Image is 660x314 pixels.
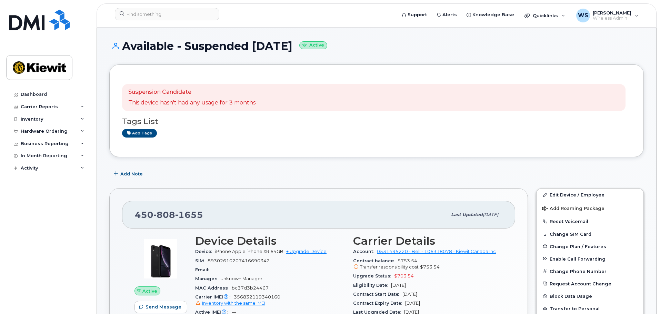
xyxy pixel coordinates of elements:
span: Device [195,249,215,254]
span: Carrier IMEI [195,294,234,300]
a: Inventory with the same IMEI [195,301,265,306]
span: Enable Call Forwarding [550,256,606,261]
button: Change SIM Card [537,228,643,240]
button: Add Note [109,168,149,180]
span: [DATE] [391,283,406,288]
span: MAC Address [195,285,232,291]
h3: Carrier Details [353,235,503,247]
span: Add Note [120,171,143,177]
span: Send Message [146,304,181,310]
span: Contract balance [353,258,398,263]
span: Eligibility Date [353,283,391,288]
button: Enable Call Forwarding [537,253,643,265]
a: Add tags [122,129,157,138]
span: Active [142,288,157,294]
a: 0531495220 - Bell - 106318078 - Kiewit Canada Inc [377,249,496,254]
span: $703.54 [394,273,414,278]
span: [DATE] [402,292,417,297]
button: Send Message [134,301,187,313]
span: Contract Expiry Date [353,301,405,306]
button: Change Phone Number [537,265,643,277]
small: Active [299,41,327,49]
p: Suspension Candidate [128,88,256,96]
h1: Available - Suspended [DATE] [109,40,644,52]
a: + Upgrade Device [286,249,327,254]
span: Change Plan / Features [550,244,606,249]
button: Add Roaming Package [537,201,643,215]
span: Contract Start Date [353,292,402,297]
a: Edit Device / Employee [537,189,643,201]
span: 89302610207416690342 [208,258,270,263]
span: SIM [195,258,208,263]
span: Email [195,267,212,272]
span: 808 [153,210,175,220]
span: 1655 [175,210,203,220]
span: — [212,267,217,272]
span: Transfer responsibility cost [360,264,419,270]
h3: Device Details [195,235,345,247]
span: Upgrade Status [353,273,394,278]
h3: Tags List [122,117,631,126]
button: Block Data Usage [537,290,643,302]
span: Add Roaming Package [542,206,604,212]
span: Unknown Manager [220,276,262,281]
button: Change Plan / Features [537,240,643,253]
iframe: Messenger Launcher [630,284,655,309]
button: Request Account Change [537,277,643,290]
span: Account [353,249,377,254]
span: bc37d3b24467 [232,285,269,291]
span: Inventory with the same IMEI [202,301,265,306]
span: 450 [135,210,203,220]
span: Manager [195,276,220,281]
button: Reset Voicemail [537,215,643,227]
span: [DATE] [405,301,420,306]
span: $753.54 [353,258,503,271]
span: 356832119340160 [195,294,345,307]
span: $753.54 [420,264,440,270]
span: Last updated [451,212,483,217]
p: This device hasn't had any usage for 3 months [128,99,256,107]
span: iPhone Apple iPhone XR 64GB [215,249,283,254]
span: [DATE] [483,212,498,217]
img: image20231002-3703462-1qb80zy.jpeg [140,238,181,280]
